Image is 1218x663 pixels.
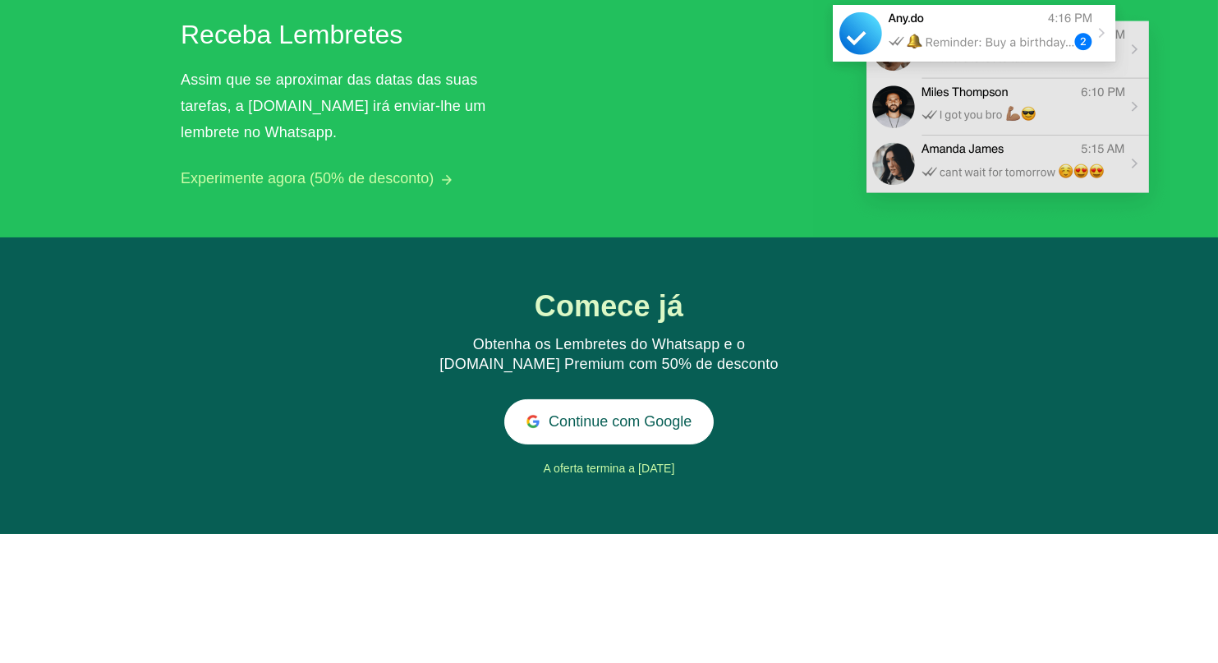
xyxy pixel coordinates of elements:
[181,170,434,187] button: Experimente agora (50% de desconto)
[181,67,493,145] div: Assim que se aproximar das datas das suas tarefas, a [DOMAIN_NAME] irá enviar-lhe um lembrete no ...
[442,175,452,185] img: arrow
[457,290,761,323] h1: Comece já
[181,15,485,54] h2: Receba Lembretes
[412,335,806,375] div: Obtenha os Lembretes do Whatsapp e o [DOMAIN_NAME] Premium com 50% de desconto
[504,399,714,444] button: Continue com Google
[301,457,917,481] div: A oferta termina a [DATE]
